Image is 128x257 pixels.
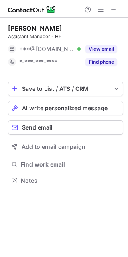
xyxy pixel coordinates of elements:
span: Add to email campaign [22,144,85,150]
span: ***@[DOMAIN_NAME] [19,45,75,53]
button: Reveal Button [85,58,117,66]
span: Send email [22,124,53,131]
div: [PERSON_NAME] [8,24,62,32]
button: Send email [8,120,123,135]
span: Find work email [21,161,120,168]
button: Find work email [8,159,123,170]
span: AI write personalized message [22,105,108,111]
button: save-profile-one-click [8,82,123,96]
div: Save to List / ATS / CRM [22,86,109,92]
img: ContactOut v5.3.10 [8,5,56,14]
button: Notes [8,175,123,186]
button: Add to email campaign [8,140,123,154]
button: Reveal Button [85,45,117,53]
button: AI write personalized message [8,101,123,115]
span: Notes [21,177,120,184]
div: Assistant Manager - HR [8,33,123,40]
